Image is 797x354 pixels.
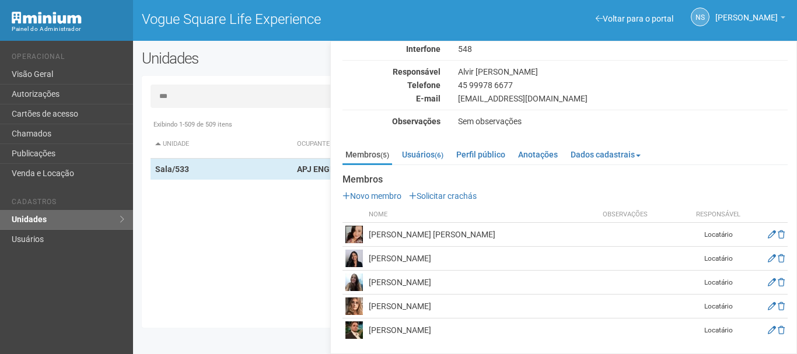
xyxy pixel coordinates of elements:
a: Perfil público [453,146,508,163]
strong: APJ ENGENHARIA E CONSTRUÇÕES LTDA [297,164,452,174]
div: E-mail [334,93,449,104]
div: Painel do Administrador [12,24,124,34]
a: Usuários(6) [399,146,446,163]
td: [PERSON_NAME] [366,247,600,271]
td: [PERSON_NAME] [366,271,600,295]
a: Membros(5) [342,146,392,165]
th: Observações [600,207,690,223]
img: user.png [345,321,363,339]
td: Locatário [689,318,747,342]
div: 548 [449,44,796,54]
div: Interfone [334,44,449,54]
td: [PERSON_NAME] [366,295,600,318]
a: NS [691,8,709,26]
strong: Sala/533 [155,164,189,174]
img: user.png [345,250,363,267]
div: Responsável [334,66,449,77]
a: Editar membro [768,278,776,287]
span: Nicolle Silva [715,2,778,22]
li: Cadastros [12,198,124,210]
div: Alvir [PERSON_NAME] [449,66,796,77]
td: [PERSON_NAME] [PERSON_NAME] [366,223,600,247]
td: Locatário [689,295,747,318]
td: [PERSON_NAME] [366,318,600,342]
a: Excluir membro [778,278,785,287]
a: Excluir membro [778,325,785,335]
th: Nome [366,207,600,223]
a: [PERSON_NAME] [715,15,785,24]
div: Telefone [334,80,449,90]
a: Excluir membro [778,230,785,239]
div: 45 99978 6677 [449,80,796,90]
img: user.png [345,297,363,315]
td: Locatário [689,247,747,271]
li: Operacional [12,52,124,65]
div: Observações [334,116,449,127]
small: (6) [435,151,443,159]
h2: Unidades [142,50,401,67]
img: Minium [12,12,82,24]
a: Anotações [515,146,561,163]
a: Editar membro [768,230,776,239]
img: user.png [345,226,363,243]
td: Locatário [689,223,747,247]
a: Editar membro [768,325,776,335]
th: Ocupante: activate to sort column ascending [292,130,553,159]
a: Voltar para o portal [596,14,673,23]
small: (5) [380,151,389,159]
a: Solicitar crachás [409,191,477,201]
div: Sem observações [449,116,796,127]
td: Locatário [689,271,747,295]
th: Unidade: activate to sort column descending [151,130,293,159]
a: Editar membro [768,302,776,311]
th: Responsável [689,207,747,223]
h1: Vogue Square Life Experience [142,12,456,27]
a: Editar membro [768,254,776,263]
div: Exibindo 1-509 de 509 itens [151,120,779,130]
a: Excluir membro [778,302,785,311]
div: [EMAIL_ADDRESS][DOMAIN_NAME] [449,93,796,104]
img: user.png [345,274,363,291]
a: Novo membro [342,191,401,201]
strong: Membros [342,174,788,185]
a: Dados cadastrais [568,146,644,163]
a: Excluir membro [778,254,785,263]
